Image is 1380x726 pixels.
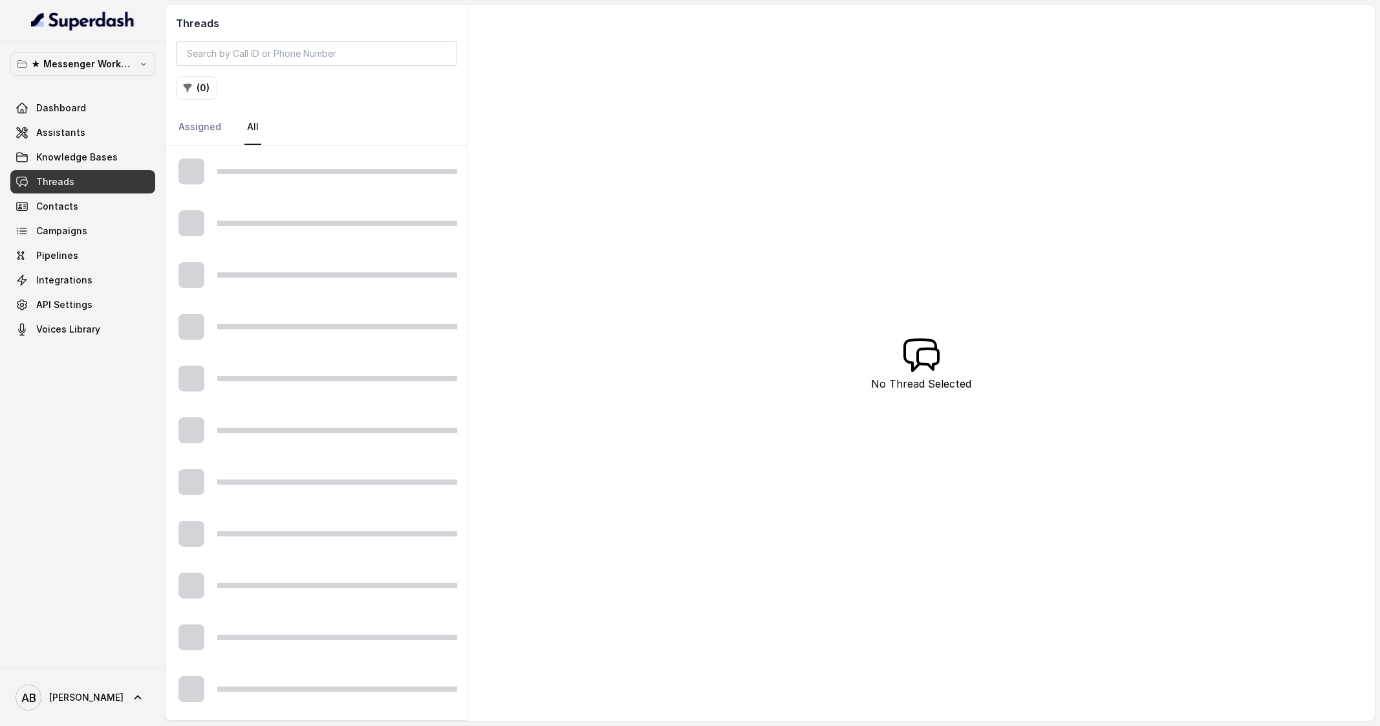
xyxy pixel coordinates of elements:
[36,151,118,164] span: Knowledge Bases
[10,52,155,76] button: ★ Messenger Workspace
[176,76,217,100] button: (0)
[10,146,155,169] a: Knowledge Bases
[36,274,92,287] span: Integrations
[36,298,92,311] span: API Settings
[36,102,86,115] span: Dashboard
[36,200,78,213] span: Contacts
[244,110,261,145] a: All
[10,293,155,316] a: API Settings
[10,96,155,120] a: Dashboard
[36,323,100,336] span: Voices Library
[10,170,155,193] a: Threads
[10,269,155,292] a: Integrations
[49,691,124,704] span: [PERSON_NAME]
[31,56,135,72] p: ★ Messenger Workspace
[10,121,155,144] a: Assistants
[10,679,155,716] a: [PERSON_NAME]
[36,249,78,262] span: Pipelines
[10,318,155,341] a: Voices Library
[10,195,155,218] a: Contacts
[176,41,457,66] input: Search by Call ID or Phone Number
[176,110,224,145] a: Assigned
[36,126,85,139] span: Assistants
[36,225,87,237] span: Campaigns
[36,175,74,188] span: Threads
[871,376,971,391] p: No Thread Selected
[176,16,457,31] h2: Threads
[21,691,36,705] text: AB
[31,10,135,31] img: light.svg
[10,244,155,267] a: Pipelines
[10,219,155,243] a: Campaigns
[176,110,457,145] nav: Tabs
